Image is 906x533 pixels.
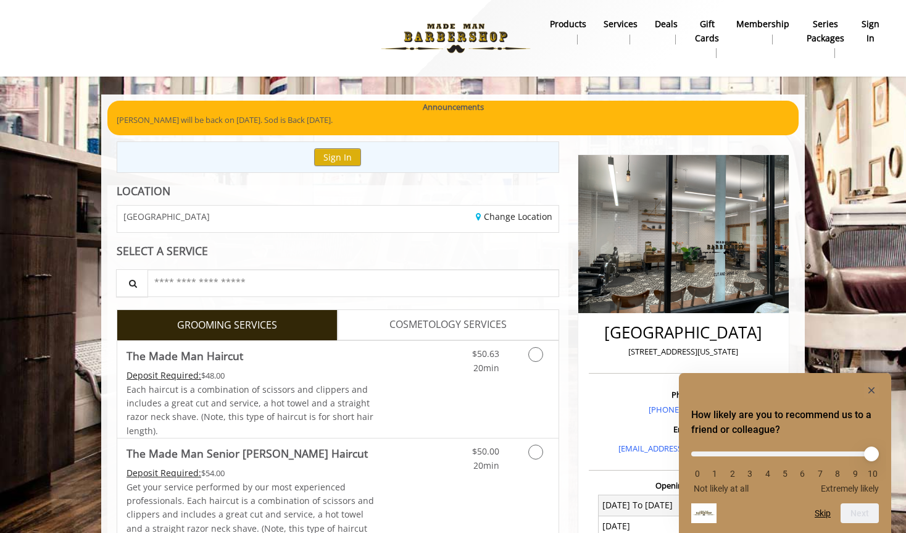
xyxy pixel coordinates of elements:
[423,101,484,114] b: Announcements
[127,369,375,382] div: $48.00
[541,15,595,48] a: Productsproducts
[728,15,798,48] a: MembershipMembership
[695,17,719,45] b: gift cards
[862,17,879,45] b: sign in
[691,442,879,493] div: How likely are you to recommend us to a friend or colleague? Select an option from 0 to 10, with ...
[864,383,879,398] button: Hide survey
[592,324,775,342] h2: [GEOGRAPHIC_DATA]
[473,460,499,471] span: 20min
[127,445,368,462] b: The Made Man Senior [PERSON_NAME] Haircut
[694,484,749,493] span: Not likely at all
[389,317,507,333] span: COSMETOLOGY SERVICES
[314,148,361,166] button: Sign In
[736,17,789,31] b: Membership
[371,4,541,72] img: Made Man Barbershop logo
[550,17,586,31] b: products
[691,408,879,437] h2: How likely are you to recommend us to a friend or colleague? Select an option from 0 to 10, with ...
[867,469,879,479] li: 10
[127,347,243,364] b: The Made Man Haircut
[831,469,844,479] li: 8
[127,384,373,437] span: Each haircut is a combination of scissors and clippers and includes a great cut and service, a ho...
[177,317,277,334] span: GROOMING SERVICES
[473,362,499,374] span: 20min
[117,183,170,198] b: LOCATION
[592,390,775,399] h3: Phone
[841,503,879,523] button: Next question
[796,469,808,479] li: 6
[686,15,728,61] a: Gift cardsgift cards
[592,425,775,434] h3: Email
[744,469,756,479] li: 3
[655,17,678,31] b: Deals
[646,15,686,48] a: DealsDeals
[726,469,739,479] li: 2
[589,481,778,490] h3: Opening Hours
[798,15,853,61] a: Series packagesSeries packages
[849,469,862,479] li: 9
[127,369,201,381] span: This service needs some Advance to be paid before we block your appointment
[123,212,210,221] span: [GEOGRAPHIC_DATA]
[649,404,718,415] a: [PHONE_NUMBER]
[127,467,201,479] span: This service needs some Advance to be paid before we block your appointment
[127,466,375,480] div: $54.00
[604,17,638,31] b: Services
[618,443,749,454] a: [EMAIL_ADDRESS][DOMAIN_NAME]
[762,469,774,479] li: 4
[853,15,888,48] a: sign insign in
[814,469,826,479] li: 7
[599,495,684,516] td: [DATE] To [DATE]
[472,348,499,359] span: $50.63
[117,114,789,127] p: [PERSON_NAME] will be back on [DATE]. Sod is Back [DATE].
[476,211,552,222] a: Change Location
[815,508,831,518] button: Skip
[116,269,148,297] button: Service Search
[117,245,559,257] div: SELECT A SERVICE
[595,15,646,48] a: ServicesServices
[807,17,844,45] b: Series packages
[691,383,879,523] div: How likely are you to recommend us to a friend or colleague? Select an option from 0 to 10, with ...
[691,469,704,479] li: 0
[779,469,791,479] li: 5
[821,484,879,493] span: Extremely likely
[709,469,721,479] li: 1
[472,445,499,457] span: $50.00
[592,345,775,358] p: [STREET_ADDRESS][US_STATE]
